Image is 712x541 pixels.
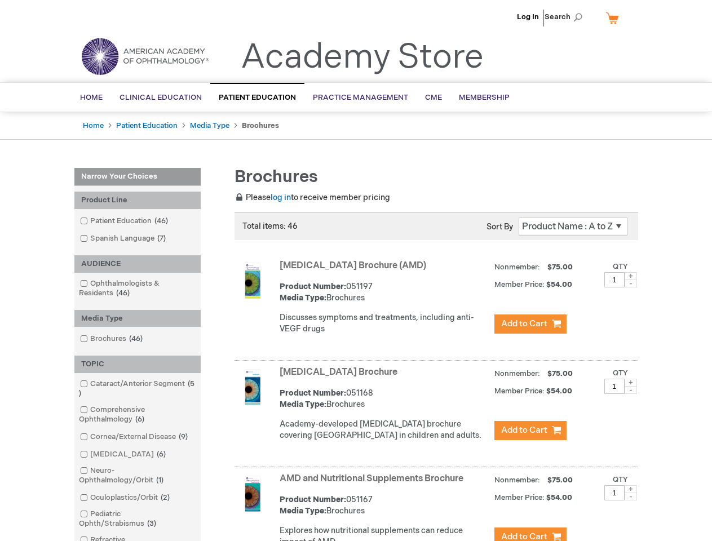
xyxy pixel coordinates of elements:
[494,314,567,334] button: Add to Cart
[74,356,201,373] div: TOPIC
[154,234,169,243] span: 7
[235,263,271,299] img: Age-Related Macular Degeneration Brochure (AMD)
[80,93,103,102] span: Home
[494,280,545,289] strong: Member Price:
[613,369,628,378] label: Qty
[242,221,298,231] span: Total items: 46
[280,494,489,517] div: 051167 Brochures
[77,493,174,503] a: Oculoplastics/Orbit2
[271,193,291,202] a: log in
[154,450,169,459] span: 6
[280,400,326,409] strong: Media Type:
[546,280,574,289] span: $54.00
[546,263,574,272] span: $75.00
[280,388,346,398] strong: Product Number:
[501,318,547,329] span: Add to Cart
[77,216,173,227] a: Patient Education46
[77,278,198,299] a: Ophthalmologists & Residents46
[494,387,545,396] strong: Member Price:
[74,192,201,209] div: Product Line
[613,475,628,484] label: Qty
[604,485,625,500] input: Qty
[604,272,625,287] input: Qty
[219,93,296,102] span: Patient Education
[83,121,104,130] a: Home
[176,432,191,441] span: 9
[517,12,539,21] a: Log In
[235,369,271,405] img: Amblyopia Brochure
[126,334,145,343] span: 46
[144,519,159,528] span: 3
[280,367,397,378] a: [MEDICAL_DATA] Brochure
[604,379,625,394] input: Qty
[120,93,202,102] span: Clinical Education
[77,432,192,442] a: Cornea/External Disease9
[74,168,201,186] strong: Narrow Your Choices
[313,93,408,102] span: Practice Management
[501,425,547,436] span: Add to Cart
[280,312,489,335] p: Discusses symptoms and treatments, including anti-VEGF drugs
[77,449,170,460] a: [MEDICAL_DATA]6
[487,222,513,232] label: Sort By
[545,6,587,28] span: Search
[546,387,574,396] span: $54.00
[494,421,567,440] button: Add to Cart
[280,293,326,303] strong: Media Type:
[74,310,201,327] div: Media Type
[77,233,170,244] a: Spanish Language7
[280,281,489,304] div: 051197 Brochures
[546,476,574,485] span: $75.00
[132,415,147,424] span: 6
[235,193,390,202] span: Please to receive member pricing
[113,289,132,298] span: 46
[280,506,326,516] strong: Media Type:
[613,262,628,271] label: Qty
[74,255,201,273] div: AUDIENCE
[425,93,442,102] span: CME
[280,473,463,484] a: AMD and Nutritional Supplements Brochure
[494,260,540,274] strong: Nonmember:
[77,379,198,399] a: Cataract/Anterior Segment5
[494,493,545,502] strong: Member Price:
[77,509,198,529] a: Pediatric Ophth/Strabismus3
[280,495,346,504] strong: Product Number:
[546,369,574,378] span: $75.00
[235,167,318,187] span: Brochures
[152,216,171,225] span: 46
[494,473,540,487] strong: Nonmember:
[235,476,271,512] img: AMD and Nutritional Supplements Brochure
[241,37,484,78] a: Academy Store
[280,388,489,410] div: 051168 Brochures
[242,121,279,130] strong: Brochures
[153,476,166,485] span: 1
[77,465,198,486] a: Neuro-Ophthalmology/Orbit1
[79,379,194,398] span: 5
[77,405,198,425] a: Comprehensive Ophthalmology6
[459,93,510,102] span: Membership
[77,334,147,344] a: Brochures46
[158,493,173,502] span: 2
[190,121,229,130] a: Media Type
[280,282,346,291] strong: Product Number:
[116,121,178,130] a: Patient Education
[546,493,574,502] span: $54.00
[280,260,426,271] a: [MEDICAL_DATA] Brochure (AMD)
[494,367,540,381] strong: Nonmember:
[280,419,489,441] p: Academy-developed [MEDICAL_DATA] brochure covering [GEOGRAPHIC_DATA] in children and adults.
